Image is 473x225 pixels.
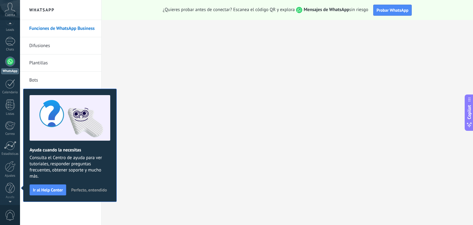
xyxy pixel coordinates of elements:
button: Probar WhatsApp [373,5,412,16]
span: Cuenta [5,13,15,17]
span: Consulta el Centro de ayuda para ver tutoriales, responder preguntas frecuentes, obtener soporte ... [30,155,110,179]
li: Plantillas [20,54,101,72]
a: Difusiones [29,37,95,54]
li: Funciones de WhatsApp Business [20,20,101,37]
a: Plantillas [29,54,95,72]
div: Calendario [1,90,19,94]
div: Listas [1,112,19,116]
div: Ajustes [1,174,19,178]
div: WhatsApp [1,68,19,74]
li: Difusiones [20,37,101,54]
span: Probar WhatsApp [377,7,409,13]
span: Ir al Help Center [33,188,63,192]
div: Chats [1,48,19,52]
li: Bots [20,72,101,89]
span: Perfecto, entendido [71,188,107,192]
button: Ir al Help Center [30,184,66,195]
div: Leads [1,28,19,32]
strong: Mensajes de WhatsApp [304,7,349,13]
div: Ayuda [1,195,19,199]
a: Funciones de WhatsApp Business [29,20,95,37]
div: Correo [1,132,19,136]
h2: Ayuda cuando la necesitas [30,147,110,153]
div: Estadísticas [1,152,19,156]
span: Copilot [466,105,472,119]
button: Perfecto, entendido [68,185,110,195]
a: Bots [29,72,95,89]
span: ¿Quieres probar antes de conectar? Escanea el código QR y explora sin riesgo [163,7,368,13]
